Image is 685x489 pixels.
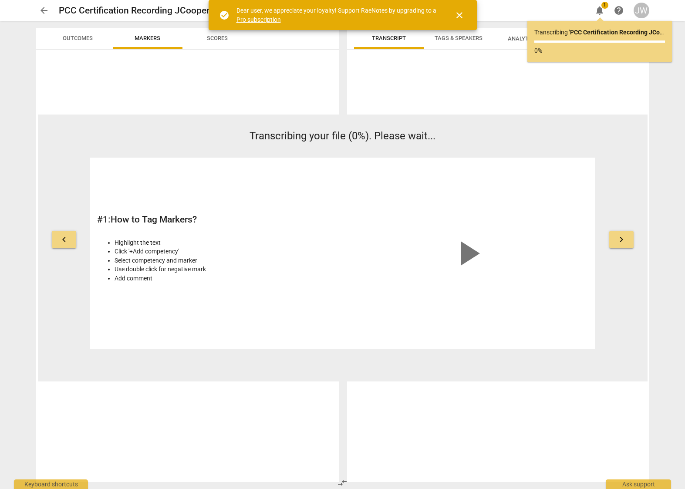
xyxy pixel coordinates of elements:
[59,5,217,16] h2: PCC Certification Recording JCooper 2
[39,5,49,16] span: arrow_back
[435,35,483,41] span: Tags & Speakers
[447,233,489,274] span: play_arrow
[115,256,338,265] li: Select competency and marker
[250,130,435,142] span: Transcribing your file (0%). Please wait...
[606,479,671,489] div: Ask support
[337,478,348,488] span: compare_arrows
[508,35,548,42] span: Analytics
[135,35,160,41] span: Markers
[115,247,338,256] li: Click '+Add competency'
[594,5,605,16] span: notifications
[614,5,624,16] span: help
[14,479,88,489] div: Keyboard shortcuts
[616,234,627,245] span: keyboard_arrow_right
[601,2,608,9] span: 1
[63,35,93,41] span: Outcomes
[115,238,338,247] li: Highlight the text
[611,3,627,18] a: Help
[97,214,338,225] h2: # 1 : How to Tag Markers?
[219,10,229,20] span: check_circle
[115,274,338,283] li: Add comment
[534,46,665,55] p: 0%
[236,6,439,24] div: Dear user, we appreciate your loyalty! Support RaeNotes by upgrading to a
[207,35,228,41] span: Scores
[59,234,69,245] span: keyboard_arrow_left
[372,35,406,41] span: Transcript
[534,28,665,37] p: Transcribing ...
[634,3,649,18] button: JW
[115,265,338,274] li: Use double click for negative mark
[236,16,281,23] a: Pro subscription
[592,3,607,18] button: Notifications
[454,10,465,20] span: close
[449,5,470,26] button: Close
[569,29,678,36] b: ' PCC Certification Recording JCooper 2 '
